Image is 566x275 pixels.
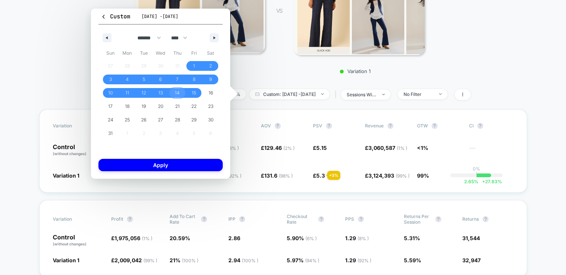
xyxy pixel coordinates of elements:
span: 23 [208,100,213,113]
p: Control [53,144,97,157]
span: + [482,179,485,184]
span: 5.59 % [404,257,421,263]
button: Custom[DATE] -[DATE] [98,12,223,25]
p: 0% [473,166,480,172]
span: [DATE] - [DATE] [141,13,178,19]
span: ( 8 % ) [228,145,239,151]
span: 2.86 [228,235,240,241]
span: 129.46 [264,145,295,151]
button: ? [483,216,489,222]
button: ? [275,123,281,129]
button: 19 [136,100,152,113]
img: calendar [255,92,259,96]
button: ? [387,123,393,129]
span: 3,060,587 [368,145,407,151]
span: Returns Per Session [404,214,432,225]
span: (without changes) [53,151,86,156]
span: £ [365,172,410,179]
span: Custom [101,13,130,20]
span: Variation 1 [53,257,79,263]
span: ( 1 % ) [397,145,407,151]
span: Variation [53,123,94,129]
button: 22 [186,100,203,113]
span: 131.6 [264,172,293,179]
span: ( 99 % ) [396,173,410,179]
span: Variation 1 [53,172,79,179]
span: PSV [313,123,322,129]
span: Thu [169,47,186,59]
button: 7 [169,73,186,86]
span: 18 [125,100,130,113]
span: 6 [159,73,162,86]
span: 20 [158,100,163,113]
span: Revenue [365,123,384,129]
span: 25 [125,113,130,127]
span: 27.83 % [478,179,502,184]
span: 12 [141,86,146,100]
img: end [439,93,442,95]
span: Add To Cart Rate [170,214,197,225]
button: 13 [152,86,169,100]
span: 20.59 % [170,235,190,241]
button: 26 [136,113,152,127]
span: ( 98 % ) [279,173,293,179]
span: ( 94 % ) [305,258,319,263]
span: ( 92 % ) [357,258,371,263]
span: 1 [193,59,195,73]
span: 21 [175,100,180,113]
button: 10 [102,86,119,100]
span: 5.3 [316,172,325,179]
span: £ [261,172,293,179]
button: 1 [186,59,203,73]
button: 11 [119,86,136,100]
button: 14 [169,86,186,100]
span: ( 100 % ) [182,258,198,263]
span: 13 [158,86,163,100]
span: Sat [202,47,219,59]
button: ? [318,216,324,222]
span: £ [313,172,325,179]
span: 99% [417,172,429,179]
span: ( 100 % ) [242,258,258,263]
span: 4.03 % [209,172,241,179]
span: 1.29 [345,257,371,263]
span: IPP [228,216,235,222]
span: (without changes) [53,242,86,246]
button: 27 [152,113,169,127]
button: ? [358,216,364,222]
span: 2,009,042 [115,257,157,263]
span: Sun [102,47,119,59]
span: 10 [108,86,113,100]
span: 11 [125,86,129,100]
span: 16 [209,86,213,100]
button: 3 [102,73,119,86]
button: 16 [202,86,219,100]
span: £ [261,145,295,151]
span: £ [365,145,407,151]
span: ( 99 % ) [143,258,157,263]
span: 7 [176,73,179,86]
button: 12 [136,86,152,100]
p: Variation 1 [290,68,421,74]
span: CI [469,123,510,129]
button: 4 [119,73,136,86]
span: ( 1 % ) [142,236,152,241]
button: ? [326,123,332,129]
span: Mon [119,47,136,59]
img: end [321,93,324,95]
span: 31 [108,127,113,140]
span: 28 [175,113,180,127]
button: 20 [152,100,169,113]
div: No Filter [404,91,433,97]
div: sessions with impression [347,92,377,97]
button: 8 [186,73,203,86]
p: | [476,172,477,177]
span: 5.15 [316,145,327,151]
span: AOV [261,123,271,129]
button: ? [432,123,438,129]
span: 22 [191,100,197,113]
span: ( 6 % ) [305,236,317,241]
button: 25 [119,113,136,127]
span: 17 [108,100,113,113]
span: ( 8 % ) [357,236,369,241]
